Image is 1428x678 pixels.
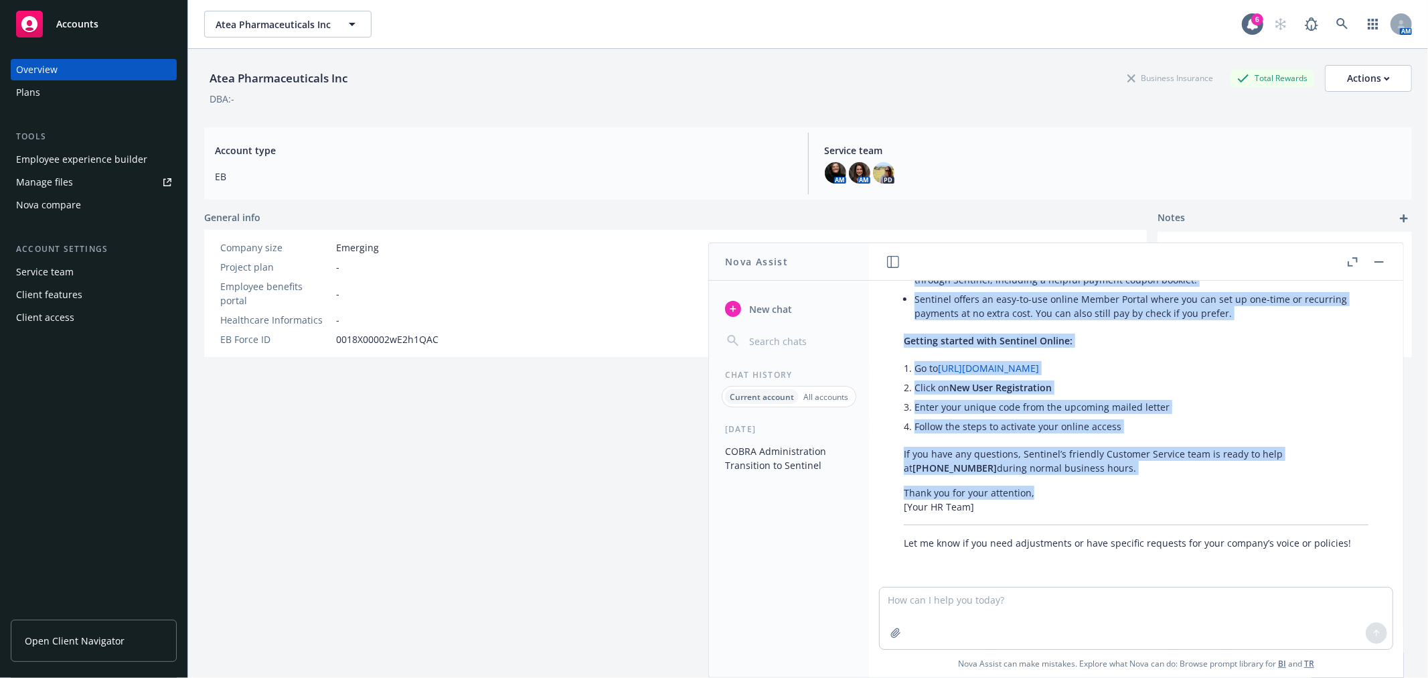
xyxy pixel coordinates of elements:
a: Employee experience builder [11,149,177,170]
span: 0018X00002wE2h1QAC [336,332,439,346]
a: Manage files [11,172,177,193]
a: BI [1278,658,1286,669]
a: Nova compare [11,194,177,216]
span: EB [215,169,792,184]
div: EB Force ID [220,332,331,346]
span: Nova Assist can make mistakes. Explore what Nova can do: Browse prompt library for and [874,650,1398,677]
span: New User Registration [949,381,1052,394]
a: TR [1304,658,1314,669]
span: Emerging [336,241,379,255]
div: Overview [16,59,58,80]
span: Getting started with Sentinel Online: [904,334,1073,347]
button: Actions [1325,65,1412,92]
a: Client features [11,284,177,306]
p: If you have any questions, Sentinel’s friendly Customer Service team is ready to help at during n... [904,447,1368,475]
div: Tools [11,130,177,143]
span: Account type [215,143,792,157]
span: - [336,260,339,274]
div: Business Insurance [1121,70,1220,86]
h1: Nova Assist [725,255,788,269]
span: General info [204,210,260,224]
div: DBA: - [210,92,234,106]
a: Switch app [1360,11,1386,38]
a: Report a Bug [1298,11,1325,38]
a: [URL][DOMAIN_NAME] [938,362,1039,375]
div: Client access [16,307,74,328]
div: Service team [16,261,74,283]
a: Start snowing [1267,11,1294,38]
p: Thank you for your attention, [Your HR Team] [904,486,1368,514]
div: Plans [16,82,40,103]
a: Service team [11,261,177,283]
li: Sentinel offers an easy-to-use online Member Portal where you can set up one-time or recurring pa... [915,289,1368,323]
p: Current account [730,391,794,403]
span: New chat [746,302,792,316]
img: photo [849,162,870,184]
span: - [336,287,339,301]
div: Manage files [16,172,73,193]
span: - [336,313,339,327]
div: Actions [1347,66,1390,91]
div: Total Rewards [1231,70,1314,86]
a: Overview [11,59,177,80]
div: Employee experience builder [16,149,147,170]
div: Employee benefits portal [220,279,331,308]
div: Company size [220,241,331,255]
div: Atea Pharmaceuticals Inc [204,70,353,87]
button: COBRA Administration Transition to Sentinel [720,440,858,476]
a: Plans [11,82,177,103]
div: Nova compare [16,194,81,216]
button: New chat [720,297,858,321]
div: Healthcare Informatics [220,313,331,327]
span: Accounts [56,19,98,29]
li: Go to [915,358,1368,378]
div: Client features [16,284,82,306]
li: Follow the steps to activate your online access [915,417,1368,436]
a: Client access [11,307,177,328]
span: Service team [825,143,1402,157]
span: [PHONE_NUMBER] [913,462,997,474]
button: Atea Pharmaceuticals Inc [204,11,372,38]
img: photo [873,162,894,184]
p: Let me know if you need adjustments or have specific requests for your company’s voice or policies! [904,536,1368,550]
li: Enter your unique code from the upcoming mailed letter [915,397,1368,417]
span: Notes [1158,210,1185,226]
div: [DATE] [709,423,869,435]
div: Project plan [220,260,331,274]
input: Search chats [746,332,853,350]
div: Account settings [11,243,177,256]
li: Click on [915,378,1368,397]
img: photo [825,162,846,184]
div: Chat History [709,369,869,381]
a: add [1396,210,1412,226]
a: Accounts [11,5,177,43]
span: Open Client Navigator [25,634,125,648]
div: 6 [1251,13,1263,25]
span: Atea Pharmaceuticals Inc [216,17,331,31]
a: Search [1329,11,1356,38]
p: All accounts [803,391,848,403]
